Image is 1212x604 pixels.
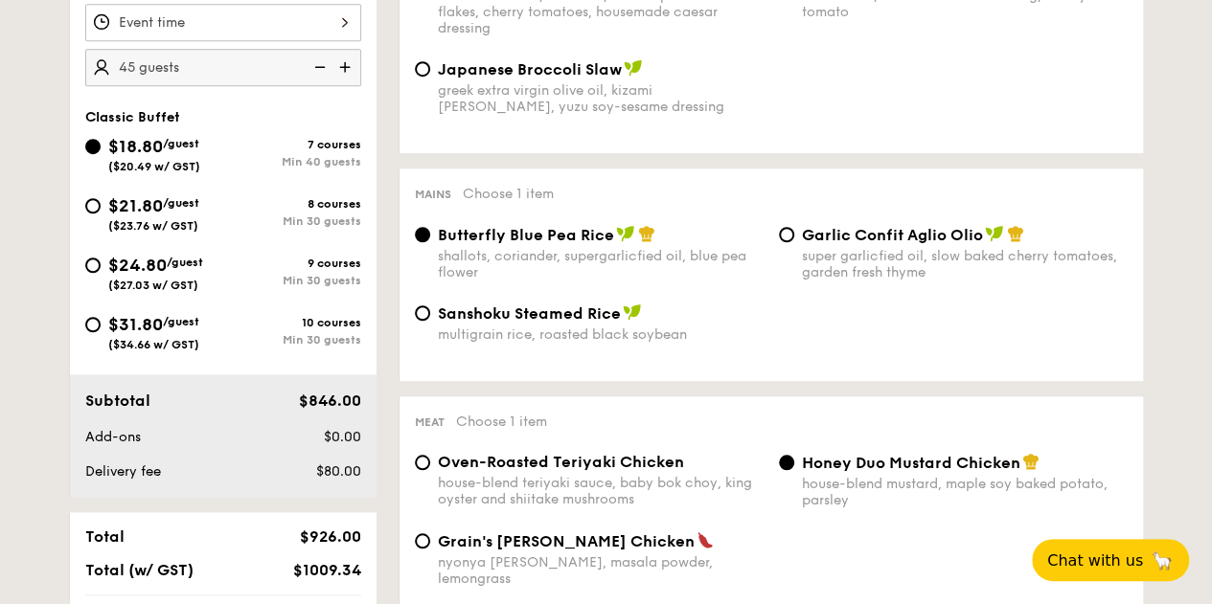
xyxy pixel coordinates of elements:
[623,303,642,321] img: icon-vegan.f8ff3823.svg
[415,533,430,548] input: Grain's [PERSON_NAME] Chickennyonya [PERSON_NAME], masala powder, lemongrass
[779,227,794,242] input: Garlic Confit Aglio Oliosuper garlicfied oil, slow baked cherry tomatoes, garden fresh thyme
[415,61,430,77] input: Japanese Broccoli Slawgreek extra virgin olive oil, kizami [PERSON_NAME], yuzu soy-sesame dressing
[108,160,200,173] span: ($20.49 w/ GST)
[315,463,360,480] span: $80.00
[415,227,430,242] input: Butterfly Blue Pea Riceshallots, coriander, supergarlicfied oil, blue pea flower
[108,136,163,157] span: $18.80
[85,429,141,445] span: Add-ons
[697,531,714,548] img: icon-spicy.37a8142b.svg
[463,186,554,202] span: Choose 1 item
[438,60,622,78] span: Japanese Broccoli Slaw
[108,279,198,292] span: ($27.03 w/ GST)
[223,214,361,228] div: Min 30 guests
[223,197,361,211] div: 8 courses
[163,315,199,328] span: /guest
[304,49,332,85] img: icon-reduce.1d2dbef1.svg
[624,59,643,77] img: icon-vegan.f8ff3823.svg
[638,225,655,242] img: icon-chef-hat.a58ddaea.svg
[223,333,361,347] div: Min 30 guests
[438,453,684,471] span: Oven-Roasted Teriyaki Chicken
[223,138,361,151] div: 7 courses
[1022,453,1040,470] img: icon-chef-hat.a58ddaea.svg
[1032,539,1189,581] button: Chat with us🦙
[985,225,1004,242] img: icon-vegan.f8ff3823.svg
[223,316,361,329] div: 10 courses
[802,454,1020,472] span: Honey Duo Mustard Chicken
[332,49,361,85] img: icon-add.58712e84.svg
[298,391,360,410] span: $846.00
[108,314,163,335] span: $31.80
[802,476,1128,508] div: house-blend mustard, maple soy baked potato, parsley
[415,415,445,429] span: Meat
[85,391,150,410] span: Subtotal
[85,4,361,41] input: Event time
[167,256,203,269] span: /guest
[438,304,621,323] span: Sanshoku Steamed Rice
[163,196,199,210] span: /guest
[456,414,547,430] span: Choose 1 item
[415,305,430,321] input: Sanshoku Steamed Ricemultigrain rice, roasted black soybean
[223,274,361,287] div: Min 30 guests
[85,49,361,86] input: Number of guests
[802,226,983,244] span: Garlic Confit Aglio Olio
[85,527,125,546] span: Total
[415,188,451,201] span: Mains
[108,195,163,216] span: $21.80
[438,226,614,244] span: Butterfly Blue Pea Rice
[616,225,635,242] img: icon-vegan.f8ff3823.svg
[108,338,199,351] span: ($34.66 w/ GST)
[85,198,101,213] input: $21.80/guest($23.76 w/ GST)8 coursesMin 30 guests
[323,429,360,445] span: $0.00
[85,317,101,332] input: $31.80/guest($34.66 w/ GST)10 coursesMin 30 guests
[438,532,695,550] span: Grain's [PERSON_NAME] Chicken
[85,561,194,579] span: Total (w/ GST)
[1047,551,1143,570] span: Chat with us
[438,475,764,507] div: house-blend teriyaki sauce, baby bok choy, king oyster and shiitake mushrooms
[802,248,1128,280] div: super garlicfied oil, slow baked cherry tomatoes, garden fresh thyme
[108,255,167,276] span: $24.80
[85,257,101,273] input: $24.80/guest($27.03 w/ GST)9 coursesMin 30 guests
[163,137,199,150] span: /guest
[108,219,198,233] span: ($23.76 w/ GST)
[223,257,361,270] div: 9 courses
[85,139,101,154] input: $18.80/guest($20.49 w/ GST)7 coursesMin 40 guests
[85,463,161,480] span: Delivery fee
[223,155,361,168] div: Min 40 guests
[779,455,794,470] input: Honey Duo Mustard Chickenhouse-blend mustard, maple soy baked potato, parsley
[1151,549,1174,571] span: 🦙
[438,326,764,343] div: multigrain rice, roasted black soybean
[1007,225,1024,242] img: icon-chef-hat.a58ddaea.svg
[85,109,180,125] span: Classic Buffet
[438,554,764,587] div: nyonya [PERSON_NAME], masala powder, lemongrass
[438,82,764,115] div: greek extra virgin olive oil, kizami [PERSON_NAME], yuzu soy-sesame dressing
[299,527,360,546] span: $926.00
[438,248,764,280] div: shallots, coriander, supergarlicfied oil, blue pea flower
[292,561,360,579] span: $1009.34
[415,455,430,470] input: Oven-Roasted Teriyaki Chickenhouse-blend teriyaki sauce, baby bok choy, king oyster and shiitake ...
